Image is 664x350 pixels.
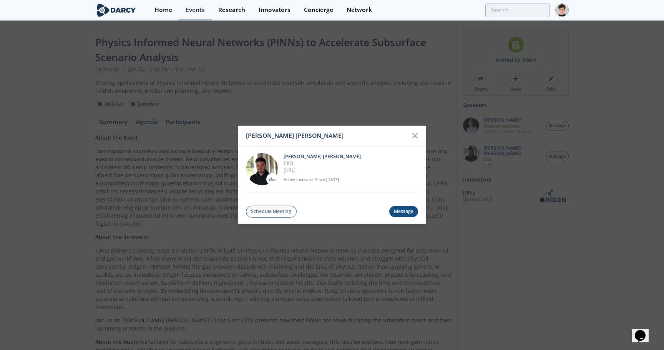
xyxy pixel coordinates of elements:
[284,177,418,183] p: Active Innovator Since [DATE]
[632,319,656,342] iframe: chat widget
[259,7,290,13] div: Innovators
[246,153,278,185] img: 20112e9a-1f67-404a-878c-a26f1c79f5da
[347,7,372,13] div: Network
[95,3,137,17] img: logo-wide.svg
[485,3,550,17] input: Advanced Search
[555,3,569,17] img: Profile
[284,153,418,160] p: [PERSON_NAME] [PERSON_NAME]
[304,7,333,13] div: Concierge
[218,7,245,13] div: Research
[246,206,297,218] button: Schedule Meeting
[154,7,172,13] div: Home
[284,160,418,167] p: CEO
[389,206,418,217] div: Message
[284,167,295,173] a: [URL]
[246,129,408,143] div: [PERSON_NAME] [PERSON_NAME]
[268,177,276,181] img: OriGen.AI
[186,7,205,13] div: Events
